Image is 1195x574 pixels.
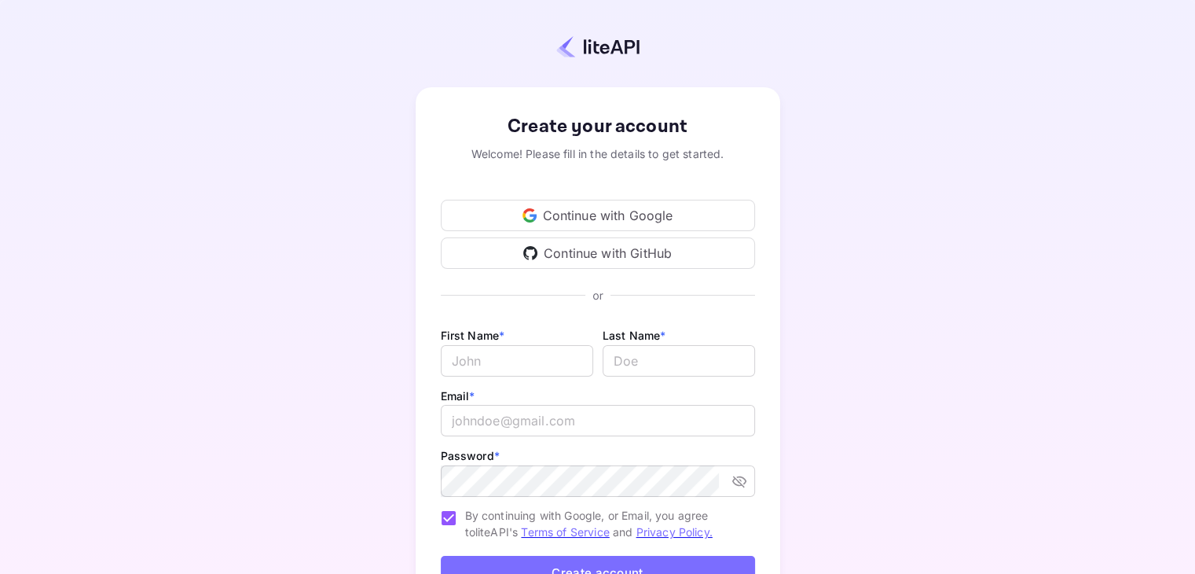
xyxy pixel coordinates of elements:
[441,112,755,141] div: Create your account
[556,35,640,58] img: liteapi
[636,525,713,539] a: Privacy Policy.
[441,345,593,377] input: John
[603,329,666,342] label: Last Name
[465,507,742,540] span: By continuing with Google, or Email, you agree to liteAPI's and
[441,405,755,436] input: johndoe@gmail.com
[441,329,505,342] label: First Name
[441,237,755,269] div: Continue with GitHub
[441,449,500,462] label: Password
[725,467,753,495] button: toggle password visibility
[441,200,755,231] div: Continue with Google
[521,525,609,539] a: Terms of Service
[603,345,755,377] input: Doe
[441,145,755,162] div: Welcome! Please fill in the details to get started.
[441,389,475,403] label: Email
